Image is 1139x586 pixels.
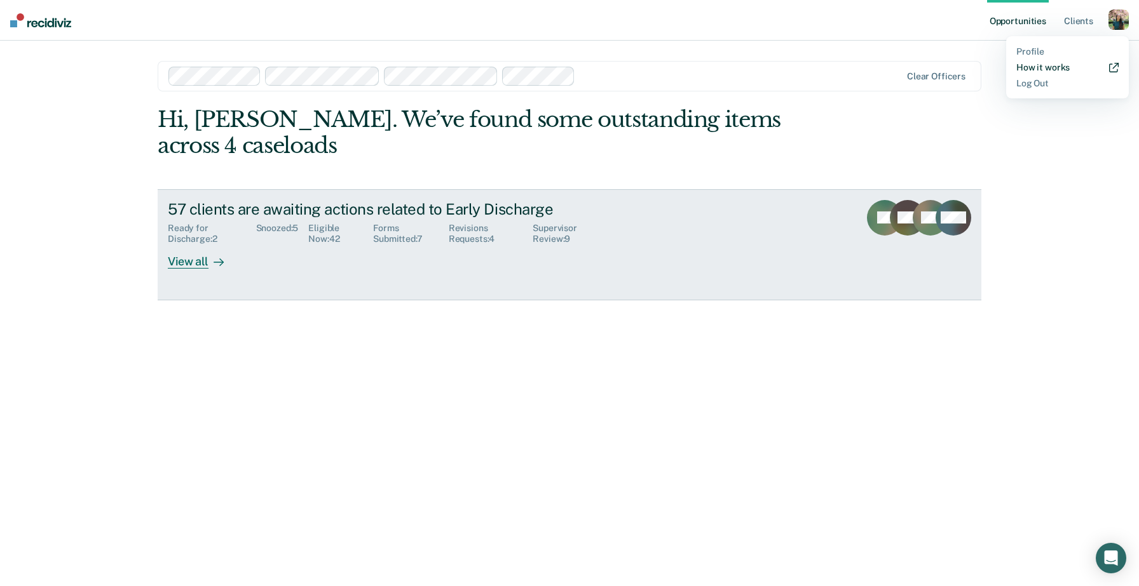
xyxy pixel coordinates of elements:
div: Forms Submitted : 7 [373,223,449,244]
div: 57 clients are awaiting actions related to Early Discharge [168,200,614,218]
div: Open Intercom Messenger [1096,543,1126,573]
div: Hi, [PERSON_NAME]. We’ve found some outstanding items across 4 caseloads [158,107,817,159]
div: Clear officers [907,71,965,82]
div: View all [168,244,239,269]
a: How it works [1016,62,1119,73]
a: 57 clients are awaiting actions related to Early DischargeReady for Discharge:2Snoozed:5Eligible ... [158,189,981,300]
a: Profile [1016,46,1119,57]
a: Log Out [1016,78,1119,89]
div: Ready for Discharge : 2 [168,223,256,244]
div: Eligible Now : 42 [308,223,373,244]
img: Recidiviz [10,13,71,27]
div: Snoozed : 5 [256,223,309,244]
div: Revisions Requests : 4 [449,223,533,244]
div: Supervisor Review : 9 [533,223,614,244]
